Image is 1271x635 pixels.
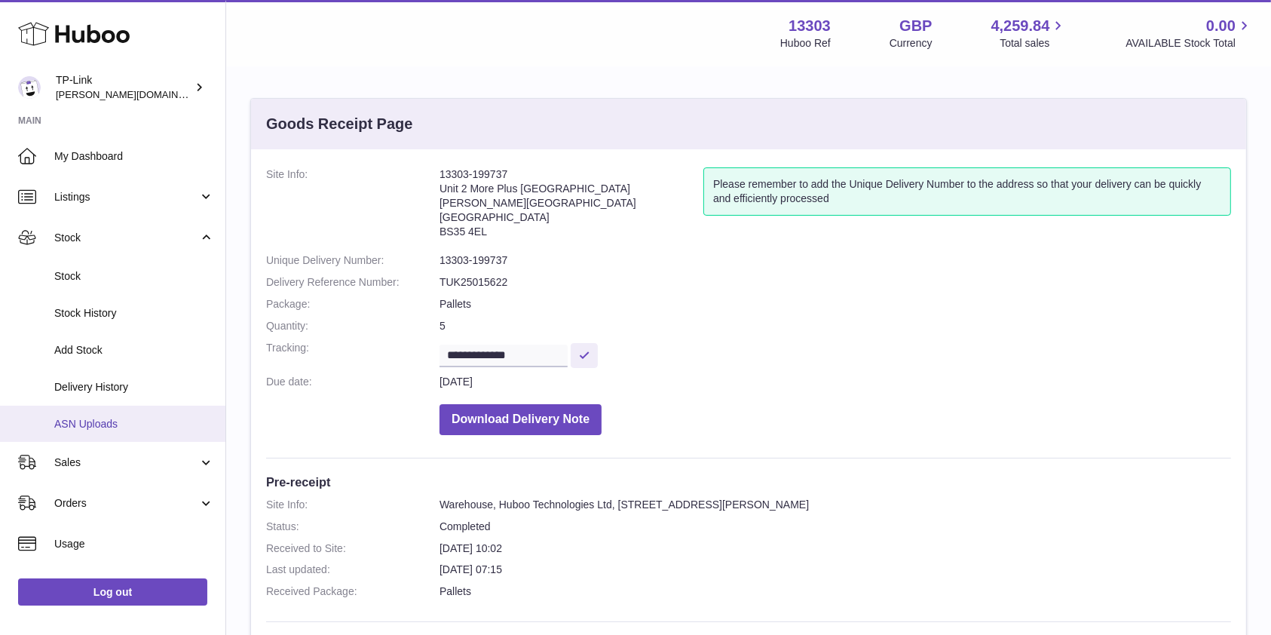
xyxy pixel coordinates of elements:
[266,563,439,577] dt: Last updated:
[439,404,602,435] button: Download Delivery Note
[266,341,439,367] dt: Tracking:
[266,474,1231,490] h3: Pre-receipt
[266,253,439,268] dt: Unique Delivery Number:
[789,16,831,36] strong: 13303
[54,306,214,321] span: Stock History
[991,16,1067,51] a: 4,259.84 Total sales
[54,231,198,245] span: Stock
[439,297,1231,311] dd: Pallets
[266,520,439,534] dt: Status:
[266,498,439,512] dt: Site Info:
[266,297,439,311] dt: Package:
[54,496,198,511] span: Orders
[18,76,41,99] img: susie.li@tp-link.com
[56,73,191,102] div: TP-Link
[54,537,214,551] span: Usage
[54,190,198,204] span: Listings
[266,275,439,290] dt: Delivery Reference Number:
[266,541,439,556] dt: Received to Site:
[266,319,439,333] dt: Quantity:
[439,275,1231,290] dd: TUK25015622
[54,456,198,470] span: Sales
[899,16,932,36] strong: GBP
[439,319,1231,333] dd: 5
[439,584,1231,599] dd: Pallets
[1126,16,1253,51] a: 0.00 AVAILABLE Stock Total
[54,149,214,164] span: My Dashboard
[991,16,1050,36] span: 4,259.84
[703,167,1231,216] div: Please remember to add the Unique Delivery Number to the address so that your delivery can be qui...
[439,563,1231,577] dd: [DATE] 07:15
[439,541,1231,556] dd: [DATE] 10:02
[266,375,439,389] dt: Due date:
[439,375,1231,389] dd: [DATE]
[266,584,439,599] dt: Received Package:
[18,578,207,606] a: Log out
[266,114,413,134] h3: Goods Receipt Page
[56,88,381,100] span: [PERSON_NAME][DOMAIN_NAME][EMAIL_ADDRESS][DOMAIN_NAME]
[439,167,703,246] address: 13303-199737 Unit 2 More Plus [GEOGRAPHIC_DATA] [PERSON_NAME][GEOGRAPHIC_DATA] [GEOGRAPHIC_DATA] ...
[54,417,214,431] span: ASN Uploads
[266,167,439,246] dt: Site Info:
[1206,16,1236,36] span: 0.00
[54,380,214,394] span: Delivery History
[54,343,214,357] span: Add Stock
[439,520,1231,534] dd: Completed
[439,498,1231,512] dd: Warehouse, Huboo Technologies Ltd, [STREET_ADDRESS][PERSON_NAME]
[1000,36,1067,51] span: Total sales
[439,253,1231,268] dd: 13303-199737
[1126,36,1253,51] span: AVAILABLE Stock Total
[890,36,933,51] div: Currency
[54,269,214,284] span: Stock
[780,36,831,51] div: Huboo Ref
